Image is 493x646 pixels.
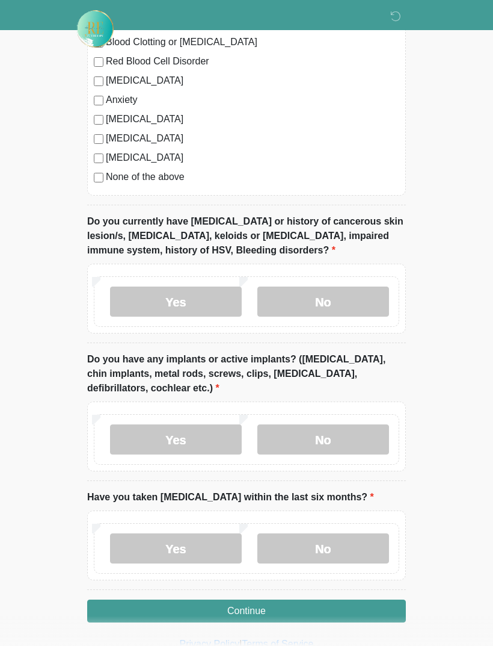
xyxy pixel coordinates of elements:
label: [MEDICAL_DATA] [106,73,399,88]
label: None of the above [106,170,399,184]
input: None of the above [94,173,103,182]
input: [MEDICAL_DATA] [94,76,103,86]
label: [MEDICAL_DATA] [106,112,399,126]
label: No [257,287,389,317]
label: Red Blood Cell Disorder [106,54,399,69]
input: [MEDICAL_DATA] [94,115,103,125]
label: Do you have any implants or active implants? ([MEDICAL_DATA], chin implants, metal rods, screws, ... [87,352,406,396]
label: Anxiety [106,93,399,107]
button: Continue [87,600,406,623]
label: [MEDICAL_DATA] [106,151,399,165]
label: Yes [110,287,242,317]
label: [MEDICAL_DATA] [106,131,399,146]
label: Yes [110,533,242,564]
input: [MEDICAL_DATA] [94,154,103,163]
input: Red Blood Cell Disorder [94,57,103,67]
input: [MEDICAL_DATA] [94,134,103,144]
label: Have you taken [MEDICAL_DATA] within the last six months? [87,490,374,505]
label: Do you currently have [MEDICAL_DATA] or history of cancerous skin lesion/s, [MEDICAL_DATA], keloi... [87,214,406,258]
img: Rehydrate Aesthetics & Wellness Logo [75,9,115,49]
input: Anxiety [94,96,103,105]
label: No [257,533,389,564]
label: Yes [110,424,242,455]
label: No [257,424,389,455]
